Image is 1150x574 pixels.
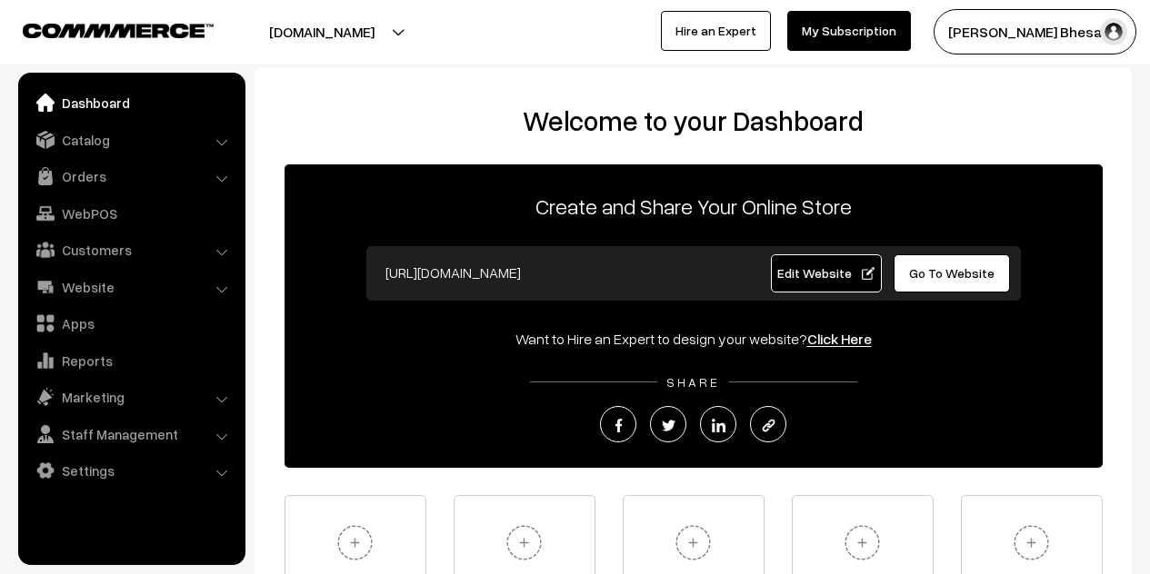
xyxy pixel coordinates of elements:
span: SHARE [657,374,729,390]
a: Hire an Expert [661,11,771,51]
img: plus.svg [1006,518,1056,568]
a: Customers [23,233,239,266]
span: Edit Website [777,265,875,281]
button: [PERSON_NAME] Bhesani… [934,9,1136,54]
a: COMMMERCE [23,18,182,40]
img: plus.svg [330,518,380,568]
span: Go To Website [909,265,995,281]
a: WebPOS [23,197,239,230]
img: plus.svg [499,518,549,568]
a: Apps [23,307,239,340]
img: COMMMERCE [23,24,214,37]
a: Click Here [807,330,872,348]
h2: Welcome to your Dashboard [273,104,1114,137]
a: Edit Website [771,254,882,292]
a: Settings [23,454,239,487]
a: Website [23,271,239,303]
a: Catalog [23,124,239,156]
div: Want to Hire an Expert to design your website? [285,328,1103,350]
p: Create and Share Your Online Store [285,190,1103,223]
a: Reports [23,344,239,377]
img: user [1100,18,1127,45]
a: Go To Website [894,254,1011,292]
button: [DOMAIN_NAME] [205,9,438,54]
img: plus.svg [837,518,887,568]
a: Staff Management [23,418,239,450]
a: Marketing [23,381,239,413]
a: Orders [23,160,239,193]
a: Dashboard [23,86,239,119]
img: plus.svg [668,518,718,568]
a: My Subscription [787,11,911,51]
